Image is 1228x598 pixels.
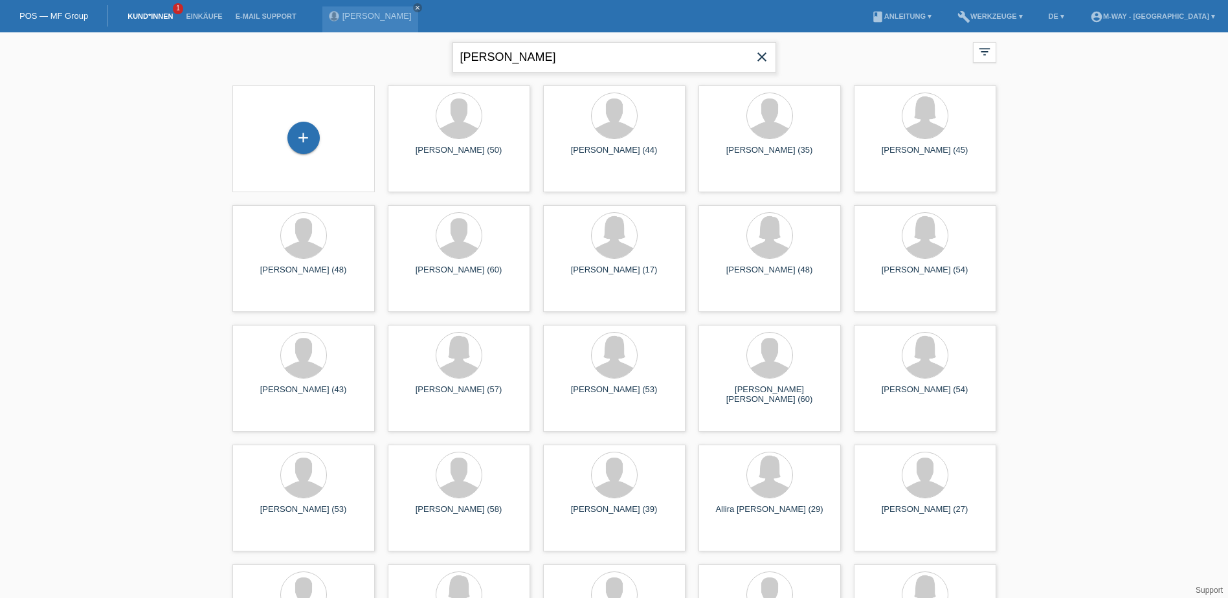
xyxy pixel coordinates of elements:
div: [PERSON_NAME] (53) [243,504,364,525]
a: POS — MF Group [19,11,88,21]
div: [PERSON_NAME] (50) [398,145,520,166]
a: buildWerkzeuge ▾ [951,12,1029,20]
div: [PERSON_NAME] (45) [864,145,986,166]
div: [PERSON_NAME] (54) [864,384,986,405]
a: close [413,3,422,12]
div: [PERSON_NAME] (48) [243,265,364,285]
i: filter_list [977,45,992,59]
i: close [414,5,421,11]
div: [PERSON_NAME] (39) [553,504,675,525]
div: [PERSON_NAME] (27) [864,504,986,525]
div: [PERSON_NAME] (35) [709,145,831,166]
a: [PERSON_NAME] [342,11,412,21]
div: [PERSON_NAME] (60) [398,265,520,285]
a: DE ▾ [1042,12,1071,20]
span: 1 [173,3,183,14]
div: [PERSON_NAME] (17) [553,265,675,285]
a: account_circlem-way - [GEOGRAPHIC_DATA] ▾ [1084,12,1222,20]
a: bookAnleitung ▾ [865,12,938,20]
div: [PERSON_NAME] (48) [709,265,831,285]
a: E-Mail Support [229,12,303,20]
div: [PERSON_NAME] (54) [864,265,986,285]
a: Einkäufe [179,12,229,20]
div: Allira [PERSON_NAME] (29) [709,504,831,525]
div: Kund*in hinzufügen [288,127,319,149]
div: [PERSON_NAME] (44) [553,145,675,166]
a: Kund*innen [121,12,179,20]
a: Support [1196,586,1223,595]
i: close [754,49,770,65]
div: [PERSON_NAME] (58) [398,504,520,525]
i: build [957,10,970,23]
div: [PERSON_NAME] (53) [553,384,675,405]
div: [PERSON_NAME] (57) [398,384,520,405]
div: [PERSON_NAME] [PERSON_NAME] (60) [709,384,831,405]
div: [PERSON_NAME] (43) [243,384,364,405]
i: book [871,10,884,23]
i: account_circle [1090,10,1103,23]
input: Suche... [452,42,776,72]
